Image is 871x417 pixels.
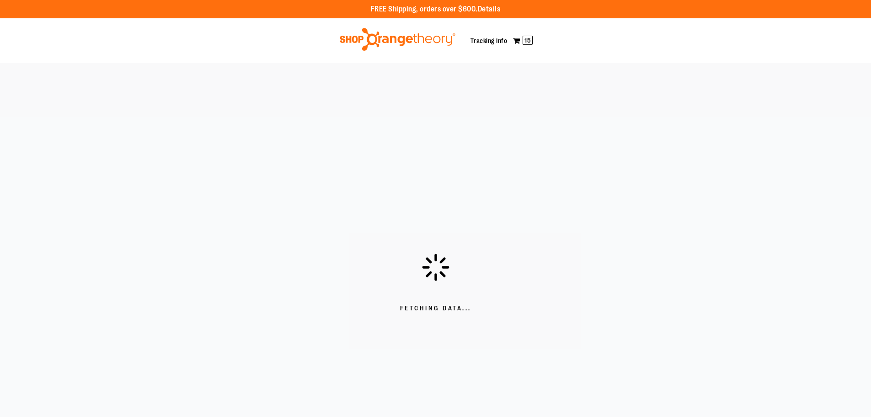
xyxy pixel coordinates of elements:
span: Fetching Data... [400,304,471,313]
img: Shop Orangetheory [338,28,457,51]
a: Tracking Info [470,37,508,44]
a: Details [478,5,501,13]
p: FREE Shipping, orders over $600. [371,4,501,15]
span: 15 [523,36,533,45]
